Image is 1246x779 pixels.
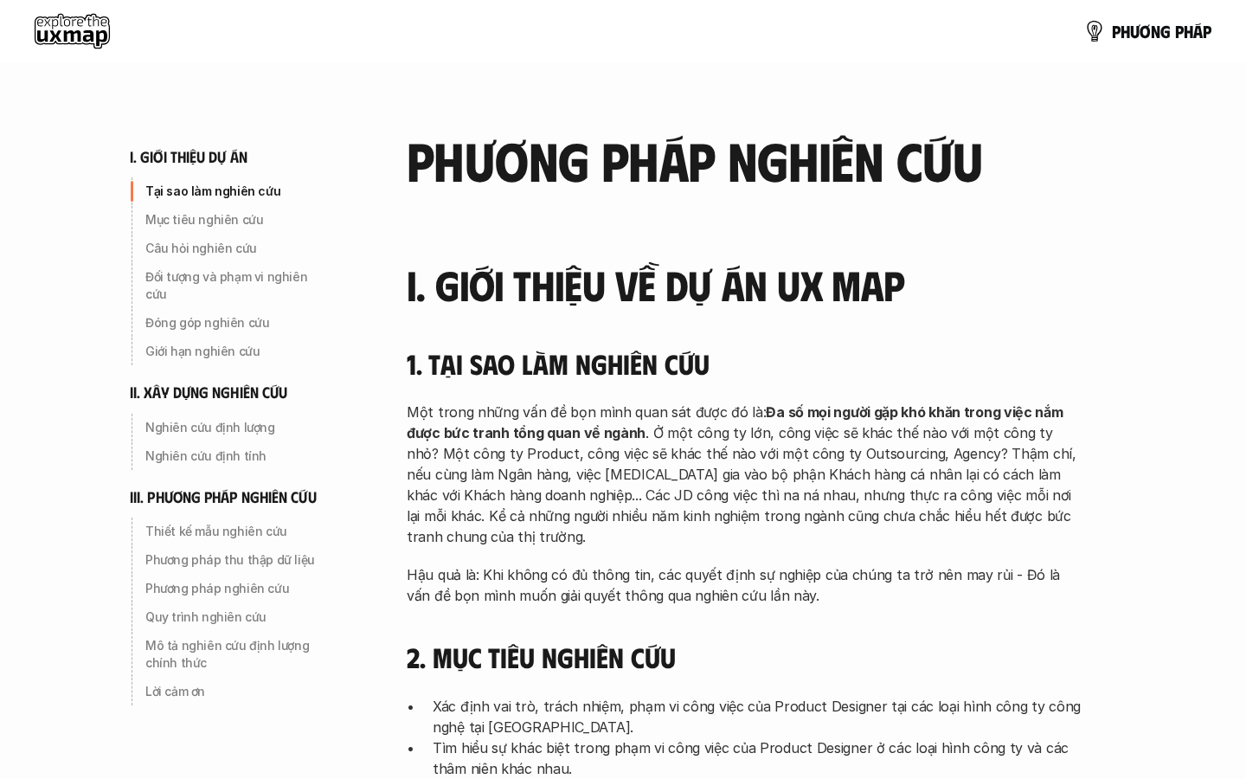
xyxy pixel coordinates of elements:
span: n [1151,22,1160,41]
span: g [1160,22,1171,41]
a: Phương pháp nghiên cứu [130,575,337,602]
a: Nghiên cứu định tính [130,442,337,470]
span: á [1193,22,1203,41]
h4: 1. Tại sao làm nghiên cứu [407,347,1082,380]
p: Nghiên cứu định tính [145,447,331,465]
a: Tại sao làm nghiên cứu [130,177,337,205]
a: Mục tiêu nghiên cứu [130,206,337,234]
a: Quy trình nghiên cứu [130,603,337,631]
p: Phương pháp thu thập dữ liệu [145,551,331,569]
span: p [1112,22,1121,41]
a: Giới hạn nghiên cứu [130,338,337,365]
a: Nghiên cứu định lượng [130,414,337,441]
span: h [1184,22,1193,41]
span: h [1121,22,1130,41]
h2: phương pháp nghiên cứu [407,130,1082,189]
h6: i. giới thiệu dự án [130,147,247,167]
p: Mục tiêu nghiên cứu [145,211,331,229]
p: Mô tả nghiên cứu định lượng chính thức [145,637,331,672]
p: Thiết kế mẫu nghiên cứu [145,523,331,540]
h6: iii. phương pháp nghiên cứu [130,487,317,507]
a: Đối tượng và phạm vi nghiên cứu [130,263,337,308]
p: Hậu quả là: Khi không có đủ thông tin, các quyết định sự nghiệp của chúng ta trở nên may rủi - Đó... [407,564,1082,606]
p: Lời cảm ơn [145,683,331,700]
p: Tại sao làm nghiên cứu [145,183,331,200]
span: ư [1130,22,1140,41]
span: p [1203,22,1211,41]
a: Mô tả nghiên cứu định lượng chính thức [130,632,337,677]
h4: 2. Mục tiêu nghiên cứu [407,641,1082,673]
a: Câu hỏi nghiên cứu [130,235,337,262]
p: Một trong những vấn đề bọn mình quan sát được đó là: . Ở một công ty lớn, công việc sẽ khác thế n... [407,402,1082,547]
p: Đối tượng và phạm vi nghiên cứu [145,268,331,303]
p: Xác định vai trò, trách nhiệm, phạm vi công việc của Product Designer tại các loại hình công ty c... [433,696,1082,737]
p: Đóng góp nghiên cứu [145,314,331,332]
span: p [1175,22,1184,41]
p: Nghiên cứu định lượng [145,419,331,436]
p: Phương pháp nghiên cứu [145,580,331,597]
a: Thiết kế mẫu nghiên cứu [130,518,337,545]
p: Câu hỏi nghiên cứu [145,240,331,257]
a: phươngpháp [1084,14,1211,48]
a: Lời cảm ơn [130,678,337,705]
span: ơ [1140,22,1151,41]
a: Phương pháp thu thập dữ liệu [130,546,337,574]
h6: ii. xây dựng nghiên cứu [130,383,287,402]
p: Quy trình nghiên cứu [145,608,331,626]
h3: I. Giới thiệu về dự án UX Map [407,262,1082,308]
a: Đóng góp nghiên cứu [130,309,337,337]
p: Giới hạn nghiên cứu [145,343,331,360]
p: Tìm hiểu sự khác biệt trong phạm vi công việc của Product Designer ở các loại hình công ty và các... [433,737,1082,779]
